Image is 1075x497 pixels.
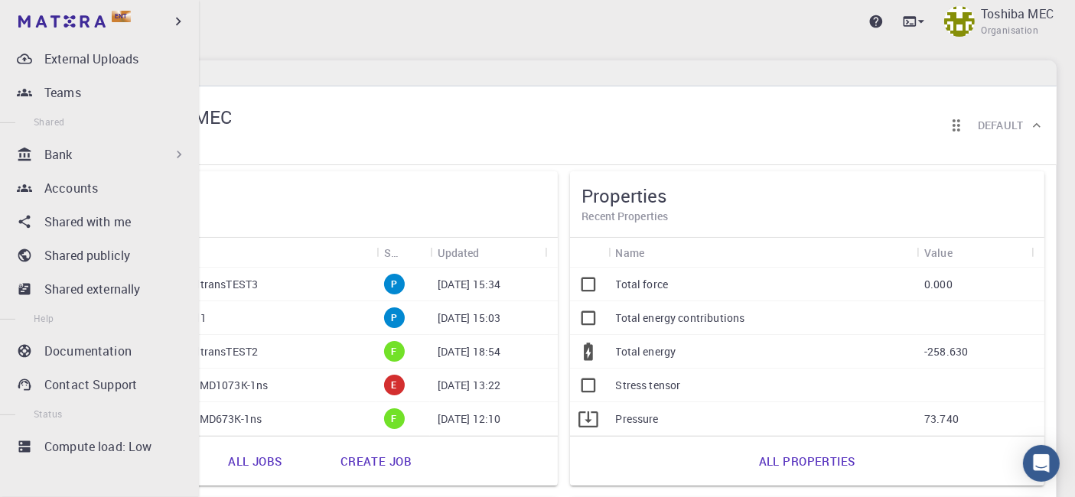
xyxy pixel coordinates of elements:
[438,238,480,268] div: Updated
[742,443,872,479] a: All properties
[386,378,403,391] span: E
[917,238,1031,268] div: Value
[978,117,1023,134] h6: Default
[644,240,669,265] button: Sort
[12,274,193,304] a: Shared externally
[438,310,501,326] p: [DATE] 15:03
[70,86,1057,165] div: Toshiba MECToshiba MECOrganisationReorder cardsDefault
[616,277,669,292] p: Total force
[34,115,64,128] span: Shared
[44,246,130,265] p: Shared publicly
[12,173,193,203] a: Accounts
[384,375,405,395] div: error
[34,312,54,324] span: Help
[44,83,81,102] p: Teams
[438,378,501,393] p: [DATE] 13:22
[384,307,405,328] div: pre-submission
[44,179,98,197] p: Accounts
[29,11,84,24] span: Support
[12,139,193,170] div: Bank
[44,437,152,456] p: Compute load: Low
[12,336,193,366] a: Documentation
[44,280,141,298] p: Shared externally
[480,240,504,265] button: Sort
[398,240,422,265] button: Sort
[384,274,405,294] div: pre-submission
[386,412,403,425] span: F
[924,238,953,268] div: Value
[430,238,545,268] div: Updated
[384,238,398,268] div: Status
[608,238,917,268] div: Name
[944,6,975,37] img: Toshiba MEC
[570,238,608,268] div: Icon
[386,345,403,358] span: F
[385,311,403,324] span: P
[616,344,676,359] p: Total energy
[12,369,193,400] a: Contact Support
[44,50,138,68] p: External Uploads
[376,238,430,268] div: Status
[924,277,953,292] p: 0.000
[384,341,405,362] div: finished
[12,431,193,462] a: Compute load: Low
[941,110,972,141] button: Reorder cards
[924,411,959,427] p: 73.740
[95,184,546,208] h5: Jobs
[582,184,1033,208] h5: Properties
[924,344,968,359] p: -258.630
[12,77,193,108] a: Teams
[211,443,298,479] a: All jobs
[44,213,131,231] p: Shared with me
[12,240,193,271] a: Shared publicly
[385,278,403,291] span: P
[95,208,546,225] h6: Recent Jobs
[616,411,659,427] p: Pressure
[616,310,745,326] p: Total energy contributions
[44,375,137,394] p: Contact Support
[1023,445,1060,482] div: Open Intercom Messenger
[18,15,106,28] img: logo
[324,443,428,479] a: Create job
[34,408,62,420] span: Status
[44,145,73,164] p: Bank
[981,23,1038,38] span: Organisation
[953,240,977,265] button: Sort
[12,44,193,74] a: External Uploads
[582,208,1033,225] h6: Recent Properties
[12,206,193,237] a: Shared with me
[981,5,1054,23] p: Toshiba MEC
[384,408,405,429] div: finished
[438,411,501,427] p: [DATE] 12:10
[616,378,681,393] p: Stress tensor
[121,238,376,268] div: Name
[616,238,645,268] div: Name
[438,344,501,359] p: [DATE] 18:54
[44,342,132,360] p: Documentation
[438,277,501,292] p: [DATE] 15:34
